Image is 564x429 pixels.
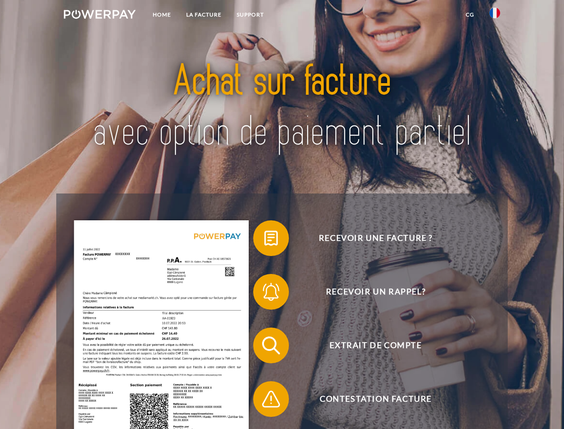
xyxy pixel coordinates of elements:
[260,388,282,410] img: qb_warning.svg
[266,328,485,363] span: Extrait de compte
[253,274,485,310] button: Recevoir un rappel?
[260,281,282,303] img: qb_bell.svg
[179,7,229,23] a: LA FACTURE
[229,7,272,23] a: Support
[64,10,136,19] img: logo-powerpay-white.svg
[253,220,485,256] button: Recevoir une facture ?
[253,328,485,363] button: Extrait de compte
[253,381,485,417] button: Contestation Facture
[458,7,482,23] a: CG
[266,381,485,417] span: Contestation Facture
[260,227,282,249] img: qb_bill.svg
[489,8,500,18] img: fr
[266,220,485,256] span: Recevoir une facture ?
[266,274,485,310] span: Recevoir un rappel?
[145,7,179,23] a: Home
[85,43,479,171] img: title-powerpay_fr.svg
[260,334,282,357] img: qb_search.svg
